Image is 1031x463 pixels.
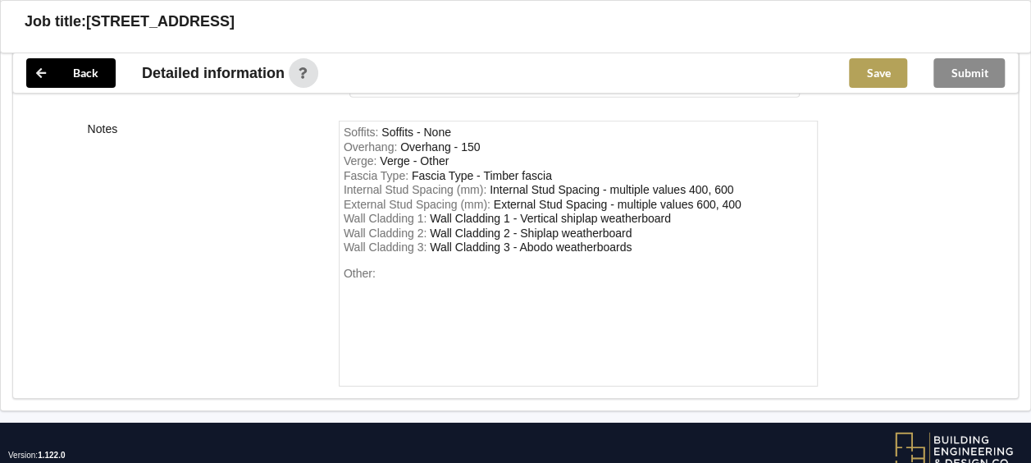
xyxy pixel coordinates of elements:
span: Wall Cladding 1 : [344,212,430,225]
div: WallCladding3 [430,241,632,254]
h3: Job title: [25,12,86,31]
div: InternalStudSpacing [490,183,733,196]
span: Detailed information [142,66,285,80]
div: Verge [380,154,449,167]
div: WallCladding1 [430,212,671,225]
span: Wall Cladding 3 : [344,241,430,254]
div: WallCladding2 [430,227,632,240]
form: notes-field [339,121,819,387]
span: Overhang : [344,140,400,154]
button: Back [26,58,116,88]
span: Fascia Type : [344,169,412,182]
span: Soffits : [344,126,381,139]
div: Notes [76,121,327,387]
div: Soffits [381,126,451,139]
div: Overhang [400,140,480,154]
span: Internal Stud Spacing (mm) : [344,183,490,196]
h3: [STREET_ADDRESS] [86,12,235,31]
span: Other: [344,267,376,280]
div: ExternalStudSpacing [494,198,741,211]
button: Save [849,58,907,88]
span: External Stud Spacing (mm) : [344,198,494,211]
span: Verge : [344,154,380,167]
div: FasciaType [412,169,552,182]
span: 1.122.0 [38,451,65,460]
span: Wall Cladding 2 : [344,227,430,240]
